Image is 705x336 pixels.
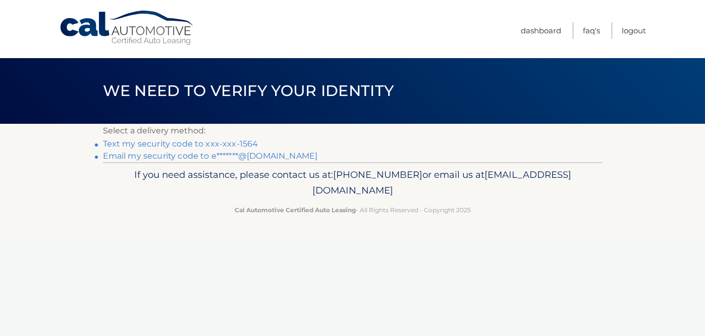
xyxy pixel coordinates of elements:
[103,139,258,149] a: Text my security code to xxx-xxx-1564
[235,206,356,214] strong: Cal Automotive Certified Auto Leasing
[583,22,600,39] a: FAQ's
[521,22,561,39] a: Dashboard
[59,10,195,46] a: Cal Automotive
[333,169,422,180] span: [PHONE_NUMBER]
[622,22,646,39] a: Logout
[103,81,394,100] span: We need to verify your identity
[110,205,596,215] p: - All Rights Reserved - Copyright 2025
[110,167,596,199] p: If you need assistance, please contact us at: or email us at
[103,151,318,161] a: Email my security code to e*******@[DOMAIN_NAME]
[103,124,603,138] p: Select a delivery method:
